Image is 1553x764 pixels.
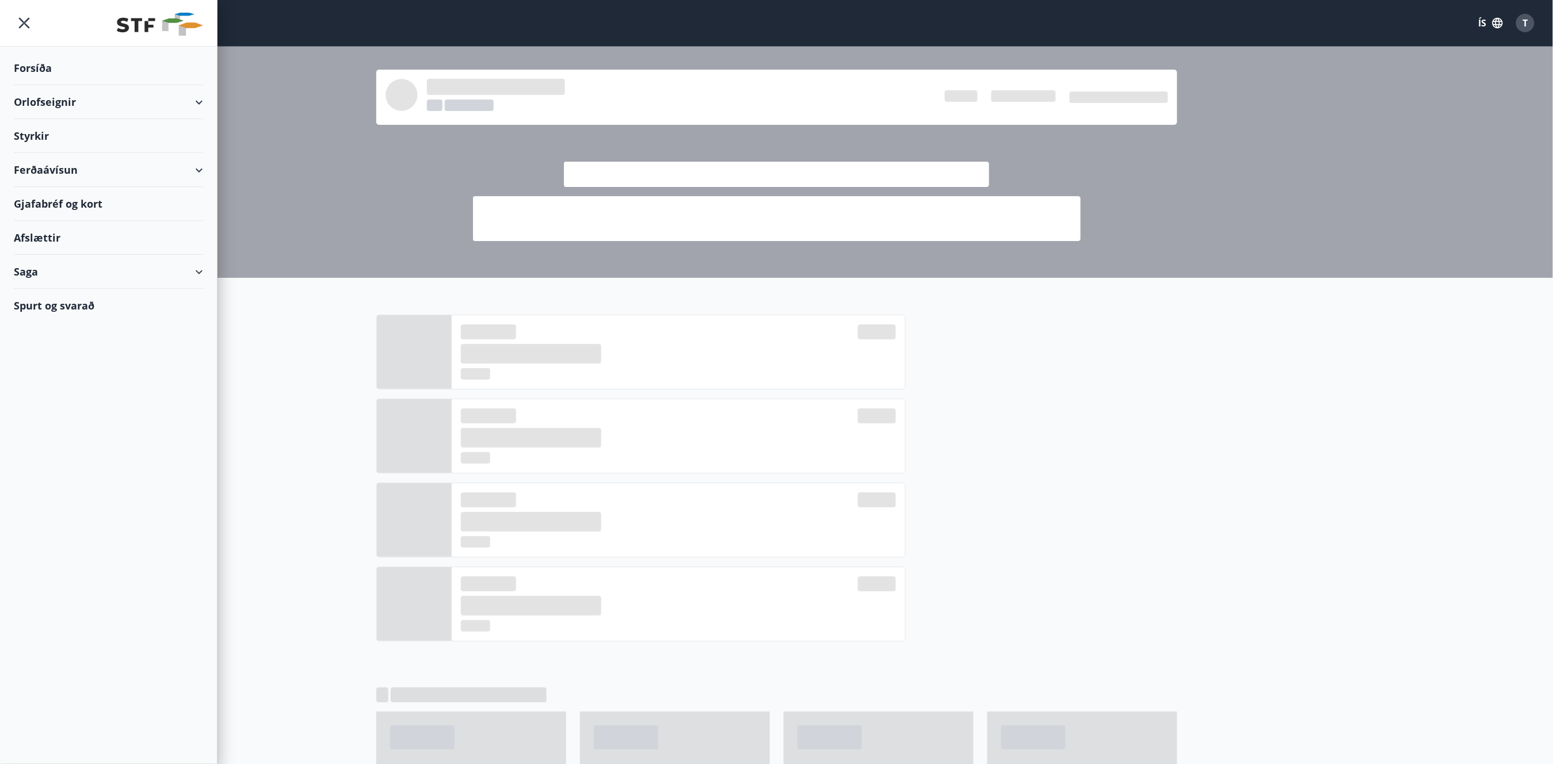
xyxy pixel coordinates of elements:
div: Styrkir [14,119,203,153]
button: menu [14,13,35,33]
div: Gjafabréf og kort [14,187,203,221]
div: Ferðaávísun [14,153,203,187]
span: T [1523,17,1528,29]
div: Afslættir [14,221,203,255]
div: Spurt og svarað [14,289,203,322]
img: union_logo [117,13,203,36]
div: Saga [14,255,203,289]
div: Orlofseignir [14,85,203,119]
div: Forsíða [14,51,203,85]
button: T [1512,9,1539,37]
button: ÍS [1472,13,1509,33]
